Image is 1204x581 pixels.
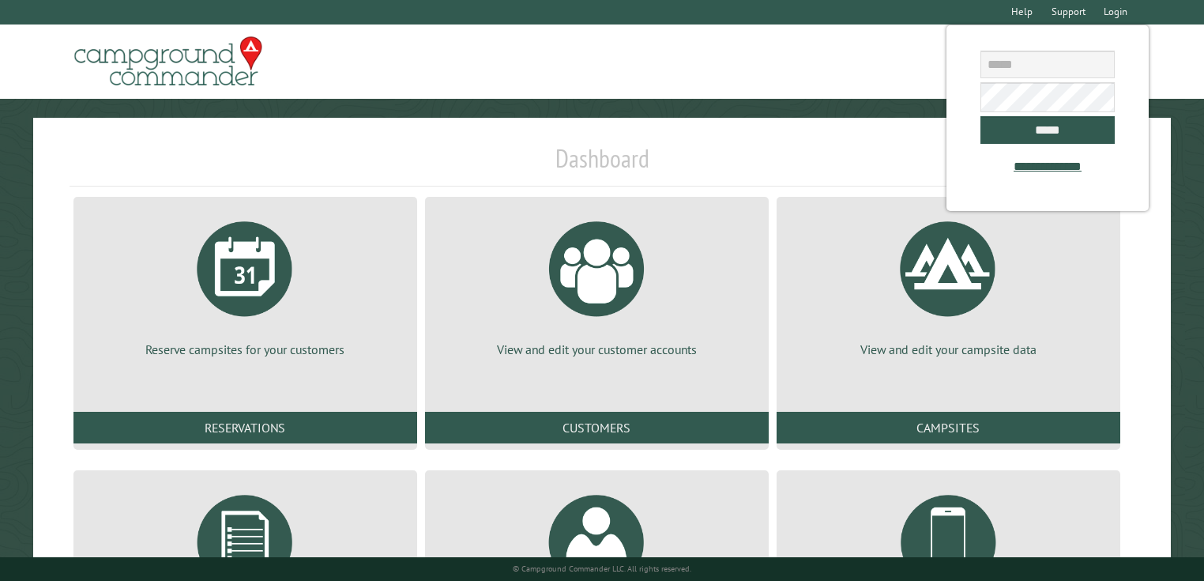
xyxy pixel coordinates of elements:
[92,209,398,358] a: Reserve campsites for your customers
[796,209,1101,358] a: View and edit your campsite data
[70,31,267,92] img: Campground Commander
[70,143,1135,187] h1: Dashboard
[444,341,750,358] p: View and edit your customer accounts
[513,564,691,574] small: © Campground Commander LLC. All rights reserved.
[444,209,750,358] a: View and edit your customer accounts
[425,412,769,443] a: Customers
[796,341,1101,358] p: View and edit your campsite data
[777,412,1120,443] a: Campsites
[73,412,417,443] a: Reservations
[92,341,398,358] p: Reserve campsites for your customers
